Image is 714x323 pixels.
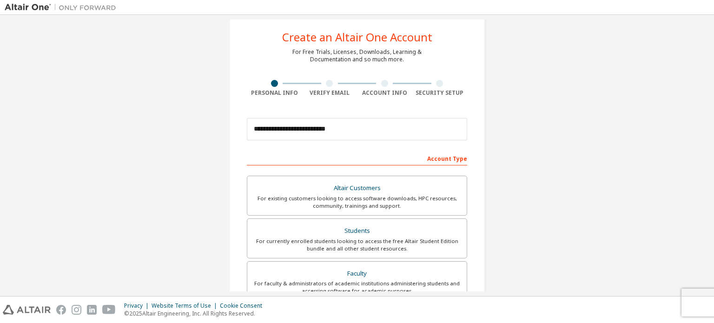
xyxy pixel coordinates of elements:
div: Verify Email [302,89,357,97]
img: instagram.svg [72,305,81,315]
div: Cookie Consent [220,302,268,310]
img: altair_logo.svg [3,305,51,315]
div: Create an Altair One Account [282,32,432,43]
div: Account Type [247,151,467,165]
div: For currently enrolled students looking to access the free Altair Student Edition bundle and all ... [253,237,461,252]
div: Account Info [357,89,412,97]
img: youtube.svg [102,305,116,315]
div: For existing customers looking to access software downloads, HPC resources, community, trainings ... [253,195,461,210]
div: Faculty [253,267,461,280]
img: linkedin.svg [87,305,97,315]
div: For faculty & administrators of academic institutions administering students and accessing softwa... [253,280,461,295]
div: Security Setup [412,89,468,97]
div: Privacy [124,302,152,310]
p: © 2025 Altair Engineering, Inc. All Rights Reserved. [124,310,268,317]
div: Students [253,224,461,237]
img: Altair One [5,3,121,12]
div: Website Terms of Use [152,302,220,310]
div: For Free Trials, Licenses, Downloads, Learning & Documentation and so much more. [292,48,422,63]
div: Personal Info [247,89,302,97]
img: facebook.svg [56,305,66,315]
div: Altair Customers [253,182,461,195]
